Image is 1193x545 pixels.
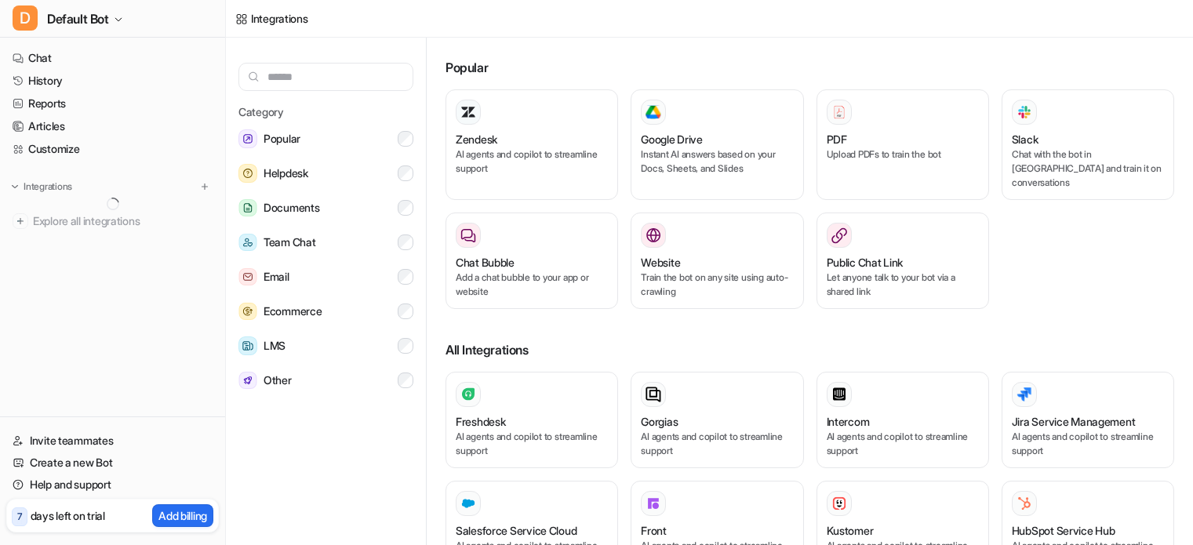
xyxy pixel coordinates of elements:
button: OtherOther [238,365,413,396]
h5: Category [238,104,413,120]
h3: All Integrations [446,340,1174,359]
img: Ecommerce [238,303,257,321]
button: DocumentsDocuments [238,192,413,223]
h3: Intercom [827,413,870,430]
a: Integrations [235,10,308,27]
a: Create a new Bot [6,452,219,474]
img: PDF [831,104,847,119]
span: Popular [264,129,300,148]
img: expand menu [9,181,20,192]
p: Chat with the bot in [GEOGRAPHIC_DATA] and train it on conversations [1012,147,1164,190]
span: Explore all integrations [33,209,213,234]
a: Customize [6,138,219,160]
p: AI agents and copilot to streamline support [456,147,608,176]
h3: Freshdesk [456,413,505,430]
span: LMS [264,336,286,355]
p: Train the bot on any site using auto-crawling [641,271,793,299]
h3: Front [641,522,667,539]
img: Jira Service Management [1017,387,1032,401]
h3: HubSpot Service Hub [1012,522,1115,539]
img: Email [238,268,257,286]
img: Other [238,372,257,390]
p: Let anyone talk to your bot via a shared link [827,271,979,299]
p: 7 [17,510,22,524]
p: Upload PDFs to train the bot [827,147,979,162]
h3: Chat Bubble [456,254,515,271]
h3: Salesforce Service Cloud [456,522,576,539]
button: HelpdeskHelpdesk [238,158,413,189]
button: IntercomAI agents and copilot to streamline support [817,372,989,468]
p: AI agents and copilot to streamline support [1012,430,1164,458]
button: Chat BubbleAdd a chat bubble to your app or website [446,213,618,309]
button: Team ChatTeam Chat [238,227,413,258]
button: Google DriveGoogle DriveInstant AI answers based on your Docs, Sheets, and Slides [631,89,803,200]
button: Integrations [6,179,77,194]
button: GorgiasAI agents and copilot to streamline support [631,372,803,468]
span: Helpdesk [264,164,308,183]
button: WebsiteWebsiteTrain the bot on any site using auto-crawling [631,213,803,309]
button: Public Chat LinkLet anyone talk to your bot via a shared link [817,213,989,309]
button: Jira Service ManagementJira Service ManagementAI agents and copilot to streamline support [1002,372,1174,468]
img: Team Chat [238,234,257,252]
img: Website [646,227,661,243]
button: FreshdeskAI agents and copilot to streamline support [446,372,618,468]
a: Chat [6,47,219,69]
h3: Zendesk [456,131,497,147]
button: ZendeskAI agents and copilot to streamline support [446,89,618,200]
img: Helpdesk [238,164,257,183]
p: AI agents and copilot to streamline support [827,430,979,458]
p: Integrations [24,180,72,193]
img: Google Drive [646,105,661,119]
span: D [13,5,38,31]
a: Reports [6,93,219,114]
button: EmailEmail [238,261,413,292]
img: menu_add.svg [199,181,210,192]
h3: Website [641,254,680,271]
p: AI agents and copilot to streamline support [456,430,608,458]
span: Documents [264,198,319,217]
p: days left on trial [31,507,105,524]
div: Integrations [251,10,308,27]
img: explore all integrations [13,213,28,229]
span: Ecommerce [264,302,322,321]
h3: PDF [827,131,847,147]
img: Documents [238,199,257,217]
h3: Popular [446,58,1174,77]
img: Kustomer [831,496,847,511]
a: Articles [6,115,219,137]
button: LMSLMS [238,330,413,362]
p: Add a chat bubble to your app or website [456,271,608,299]
img: LMS [238,336,257,355]
h3: Google Drive [641,131,703,147]
a: Explore all integrations [6,210,219,232]
p: AI agents and copilot to streamline support [641,430,793,458]
button: Add billing [152,504,213,527]
h3: Public Chat Link [827,254,904,271]
button: PopularPopular [238,123,413,154]
h3: Kustomer [827,522,874,539]
a: Invite teammates [6,430,219,452]
img: Salesforce Service Cloud [460,496,476,511]
a: Help and support [6,474,219,496]
img: Front [646,496,661,511]
span: Team Chat [264,233,315,252]
button: SlackSlackChat with the bot in [GEOGRAPHIC_DATA] and train it on conversations [1002,89,1174,200]
p: Instant AI answers based on your Docs, Sheets, and Slides [641,147,793,176]
button: PDFPDFUpload PDFs to train the bot [817,89,989,200]
img: Slack [1017,103,1032,121]
img: HubSpot Service Hub [1017,496,1032,511]
button: EcommerceEcommerce [238,296,413,327]
h3: Jira Service Management [1012,413,1136,430]
h3: Slack [1012,131,1038,147]
span: Default Bot [47,8,109,30]
img: Popular [238,129,257,148]
span: Email [264,267,289,286]
p: Add billing [158,507,207,524]
a: History [6,70,219,92]
h3: Gorgias [641,413,678,430]
span: Other [264,371,292,390]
